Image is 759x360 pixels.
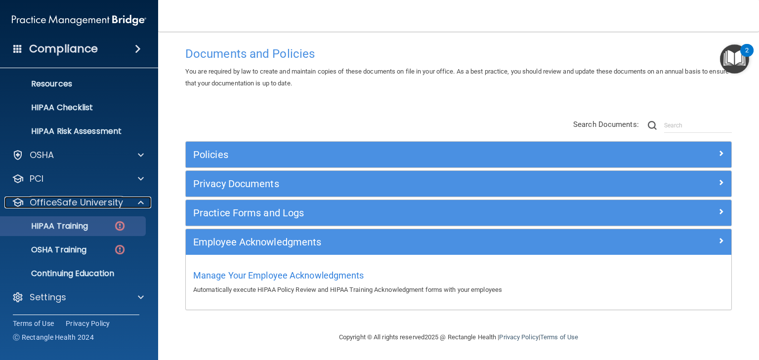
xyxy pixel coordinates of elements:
p: HIPAA Risk Assessment [6,126,141,136]
img: danger-circle.6113f641.png [114,220,126,232]
img: ic-search.3b580494.png [648,121,657,130]
a: PCI [12,173,144,185]
h5: Privacy Documents [193,178,588,189]
p: OSHA [30,149,54,161]
a: Terms of Use [540,333,578,341]
p: Automatically execute HIPAA Policy Review and HIPAA Training Acknowledgment forms with your emplo... [193,284,724,296]
div: 2 [745,50,749,63]
p: HIPAA Checklist [6,103,141,113]
a: OfficeSafe University [12,197,144,208]
a: Employee Acknowledgments [193,234,724,250]
h4: Compliance [29,42,98,56]
h4: Documents and Policies [185,47,732,60]
input: Search [664,118,732,133]
img: danger-circle.6113f641.png [114,243,126,256]
img: PMB logo [12,10,146,30]
a: Policies [193,147,724,162]
h5: Policies [193,149,588,160]
a: OSHA [12,149,144,161]
span: Manage Your Employee Acknowledgments [193,270,364,280]
a: Privacy Policy [499,333,538,341]
a: Settings [12,291,144,303]
span: Search Documents: [573,120,639,129]
p: OfficeSafe University [30,197,123,208]
span: Ⓒ Rectangle Health 2024 [13,332,94,342]
button: Open Resource Center, 2 new notifications [720,44,749,74]
h5: Employee Acknowledgments [193,237,588,247]
a: Privacy Documents [193,176,724,192]
a: Privacy Policy [66,319,110,328]
p: PCI [30,173,43,185]
p: Resources [6,79,141,89]
a: Practice Forms and Logs [193,205,724,221]
span: You are required by law to create and maintain copies of these documents on file in your office. ... [185,68,729,87]
p: Continuing Education [6,269,141,279]
a: Manage Your Employee Acknowledgments [193,273,364,280]
p: HIPAA Training [6,221,88,231]
a: Terms of Use [13,319,54,328]
h5: Practice Forms and Logs [193,207,588,218]
div: Copyright © All rights reserved 2025 @ Rectangle Health | | [278,321,639,353]
p: Settings [30,291,66,303]
p: OSHA Training [6,245,86,255]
